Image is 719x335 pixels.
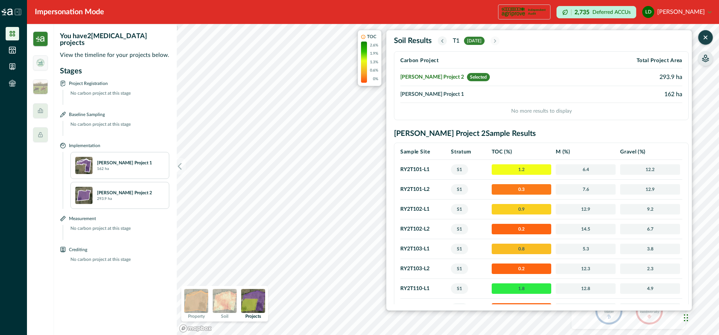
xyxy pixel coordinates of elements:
[75,187,92,204] img: 8zPVfaAAAABklEQVQDAMAsbeCBIc1+AAAAAElFTkSuQmCC
[97,189,152,196] p: [PERSON_NAME] Project 2
[620,204,680,214] span: 9.2
[556,164,616,175] span: 6.4
[66,90,169,105] p: No carbon project at this stage
[492,224,552,234] span: 0.2
[587,53,682,68] th: Total Project Area
[682,299,719,335] div: Chat Widget
[620,164,680,175] span: 12.2
[69,142,100,149] p: Implementation
[97,159,152,166] p: [PERSON_NAME] Project 1
[620,244,680,254] span: 3.8
[620,303,680,314] span: 1.1
[556,184,616,195] span: 7.6
[451,184,468,195] span: S1
[60,51,172,60] p: View the timeline for your projects below.
[620,224,680,234] span: 6.7
[60,66,169,77] p: Stages
[556,244,616,254] span: 5.3
[245,314,261,319] p: Projects
[400,239,449,259] td: RY2T103 - L1
[451,244,468,254] span: S1
[400,144,449,160] th: Sample Site
[33,31,48,46] img: insight_carbon-39e2b7a3.png
[213,289,237,313] img: soil preview
[66,225,169,240] p: No carbon project at this stage
[400,160,449,180] td: RY2T101 - L1
[620,283,680,294] span: 4.9
[449,144,489,160] th: Stratum
[66,121,169,136] p: No carbon project at this stage
[188,314,205,319] p: Property
[620,184,680,195] span: 12.9
[400,68,587,86] td: [PERSON_NAME] Project 2
[592,9,631,15] p: Deferred ACCUs
[451,264,468,274] span: S1
[451,224,468,234] span: S1
[69,111,105,118] p: Baseline Sampling
[400,259,449,279] td: RY2T103 - L2
[604,310,614,314] p: Water
[1,9,13,15] img: Logo
[69,246,87,253] p: Crediting
[241,289,265,313] img: projects preview
[400,103,682,115] p: No more results to display
[556,224,616,234] span: 14.5
[556,204,616,214] span: 12.9
[556,264,616,274] span: 12.3
[492,204,552,214] span: 0.9
[640,310,659,314] p: Biodiversity
[400,279,449,299] td: RY2T110 - L1
[400,299,449,319] td: RY2T110 - L2
[184,289,208,313] img: property preview
[400,219,449,239] td: RY2T102 - L2
[501,6,525,18] img: certification logo
[179,324,212,333] a: Mapbox logo
[684,307,688,329] div: Drag
[373,76,378,82] p: 0%
[620,264,680,274] span: 2.3
[489,144,554,160] th: TOC (%)
[36,58,45,68] img: deforestation_free_beef.webp
[492,283,552,294] span: 1.8
[451,164,468,175] span: S1
[367,33,376,40] p: TOC
[451,204,468,214] span: S1
[400,180,449,200] td: RY2T101 - L2
[97,196,112,202] p: 293.9 ha
[66,256,169,271] p: No carbon project at this stage
[451,283,468,294] span: S1
[492,184,552,195] span: 0.3
[69,215,96,222] p: Measurement
[587,68,682,86] td: 293.9 ha
[221,314,228,319] p: Soil
[400,200,449,219] td: RY2T102 - L1
[453,36,459,45] p: T1
[451,303,468,314] span: S1
[587,86,682,103] td: 162 ha
[35,6,104,18] div: Impersonation Mode
[492,244,552,254] span: 0.8
[69,80,108,87] p: Project Registration
[556,303,616,314] span: 17.1
[492,303,552,314] span: 0.2
[492,264,552,274] span: 0.2
[400,53,587,68] th: Carbon Project
[75,157,92,174] img: gEAAAAGSURBVAMA9Sjt7HPouVEAAAAASUVORK5CYII=
[177,24,719,335] canvas: Map
[618,144,682,160] th: Gravel (%)
[97,166,109,172] p: 162 ha
[642,3,712,21] button: leonie doran[PERSON_NAME]
[464,37,485,45] span: [DATE]
[492,164,552,175] span: 1.2
[467,73,490,81] span: Selected
[370,43,378,48] p: 2.6%
[553,144,618,160] th: M (%)
[60,33,172,46] p: You have 2 [MEDICAL_DATA] projects
[370,51,378,57] p: 1.9%
[556,283,616,294] span: 12.8
[394,36,432,45] h2: Soil Results
[370,68,378,73] p: 0.6%
[33,79,48,94] img: insight_readygraze-175b0a17.jpg
[400,86,587,103] td: [PERSON_NAME] Project 1
[528,8,547,16] p: Independent Audit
